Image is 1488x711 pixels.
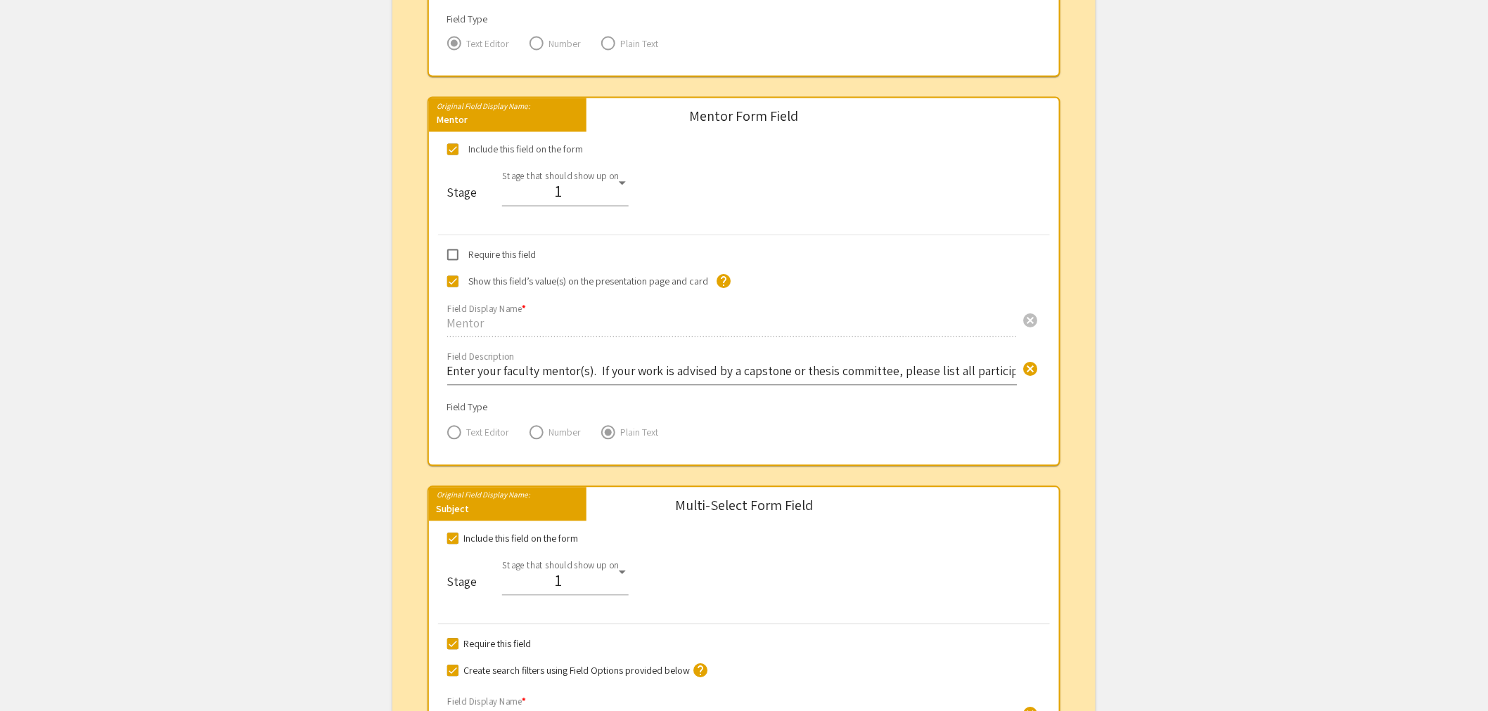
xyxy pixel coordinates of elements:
span: Include this field on the form [464,530,579,547]
span: Text Editor [461,37,510,51]
span: Plain Text [615,37,659,51]
span: Require this field [464,636,532,653]
span: Plain Text [615,426,659,440]
span: Number [544,426,582,440]
mat-icon: help [693,663,710,679]
div: Multi-Select Form Field [675,499,813,513]
mat-label: Original Field Display Name: [429,486,530,500]
button: Clear [1016,306,1044,334]
mat-icon: help [716,273,733,290]
mat-label: Field Type [447,13,488,25]
span: 1 [556,182,563,202]
span: Number [544,37,582,51]
div: Mentor [429,113,586,132]
span: Show this field’s value(s) on the presentation page and card [469,273,709,290]
mat-label: Field Type [447,401,488,414]
span: Include this field on the form [469,141,584,158]
span: Require this field [469,247,537,263]
div: Subject [429,502,586,521]
input: Display name [447,315,1017,332]
span: cancel [1022,361,1039,378]
span: 1 [556,571,563,591]
span: Text Editor [461,426,510,440]
span: Create search filters using Field Options provided below [464,663,691,679]
mat-label: Stage [447,575,477,641]
mat-label: Stage [447,186,477,252]
button: Clear [1016,354,1044,382]
input: Description [447,363,1017,379]
div: Mentor Form Field [690,110,799,124]
span: cancel [1022,313,1039,330]
mat-label: Original Field Display Name: [429,98,530,112]
iframe: Chat [11,648,60,700]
